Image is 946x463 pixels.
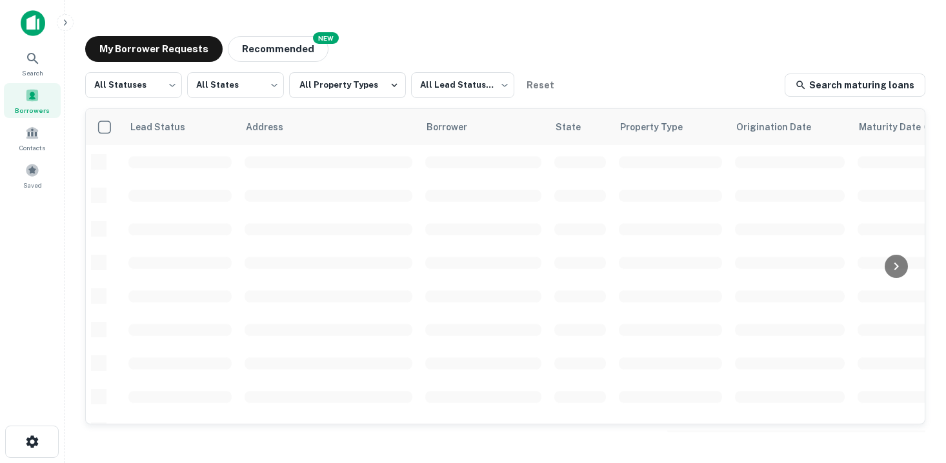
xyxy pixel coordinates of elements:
div: All States [187,68,284,102]
span: Saved [23,180,42,190]
span: Borrower [427,119,484,135]
span: Borrowers [15,105,50,115]
a: Borrowers [4,83,61,118]
iframe: Chat Widget [881,360,946,422]
img: capitalize-icon.png [21,10,45,36]
div: NEW [313,32,339,44]
span: Contacts [19,143,45,153]
button: My Borrower Requests [85,36,223,62]
a: Contacts [4,121,61,155]
span: Search [22,68,43,78]
span: Lead Status [130,119,202,135]
th: Address [238,109,419,145]
th: Property Type [612,109,729,145]
span: Address [246,119,300,135]
a: Saved [4,158,61,193]
button: All Property Types [289,72,406,98]
th: Origination Date [729,109,851,145]
th: Borrower [419,109,548,145]
th: Lead Status [122,109,238,145]
span: Property Type [620,119,699,135]
span: Origination Date [736,119,828,135]
button: Recommended [228,36,328,62]
div: All Statuses [85,68,182,102]
th: State [548,109,612,145]
a: Search [4,46,61,81]
h6: Maturity Date [859,120,921,134]
div: Maturity dates displayed may be estimated. Please contact the lender for the most accurate maturi... [859,120,934,134]
span: State [556,119,598,135]
div: All Lead Statuses [411,68,514,102]
a: Search maturing loans [785,74,925,97]
button: Reset [519,72,561,98]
